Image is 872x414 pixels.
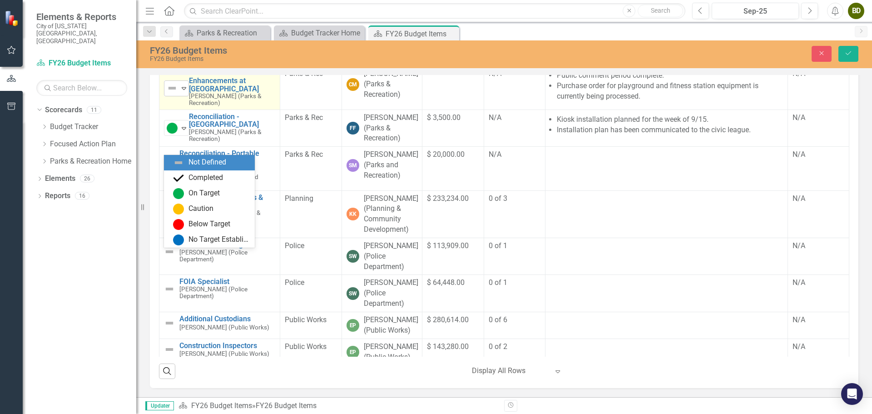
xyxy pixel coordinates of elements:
[347,346,359,359] div: EP
[347,287,359,300] div: SW
[364,113,418,144] div: [PERSON_NAME] (Parks & Recreation)
[793,113,844,123] div: N/A
[164,284,175,294] img: Not Defined
[276,27,362,39] a: Budget Tracker Home
[36,22,127,45] small: City of [US_STATE][GEOGRAPHIC_DATA], [GEOGRAPHIC_DATA]
[179,315,275,323] a: Additional Custodians
[557,125,783,135] li: Installation plan has been communicated to the civic league.
[364,69,418,100] div: [PERSON_NAME] (Parks & Recreation)
[167,123,178,134] img: On Target
[715,6,796,17] div: Sep-25
[36,11,127,22] span: Elements & Reports
[841,383,863,405] div: Open Intercom Messenger
[364,342,418,363] div: [PERSON_NAME] (Public Works)
[50,139,136,150] a: Focused Action Plan
[173,234,184,245] img: No Target Established
[489,194,507,203] span: 0 of 3
[285,113,323,122] span: Parks & Rec
[197,27,268,39] div: Parks & Recreation
[179,278,275,286] a: FOIA Specialist
[188,188,220,199] div: On Target
[179,342,275,350] a: Construction Inspectors
[489,315,507,324] span: 0 of 6
[150,45,547,55] div: FY26 Budget Items
[427,194,469,203] span: $ 233,234.00
[489,241,507,250] span: 0 of 1
[285,150,323,159] span: Parks & Rec
[173,204,184,214] img: Caution
[793,150,844,160] div: N/A
[45,174,75,184] a: Elements
[256,401,317,410] div: FY26 Budget Items
[285,278,304,287] span: Police
[347,159,359,172] div: SM
[793,194,844,204] div: N/A
[427,315,469,324] span: $ 280,614.00
[638,5,683,17] button: Search
[793,315,844,325] div: N/A
[364,150,418,181] div: [PERSON_NAME] (Parks and Recreation)
[347,78,359,91] div: CM
[36,80,127,96] input: Search Below...
[173,188,184,199] img: On Target
[150,55,547,62] div: FY26 Budget Items
[179,286,275,299] small: [PERSON_NAME] (Police Department)
[188,173,223,183] div: Completed
[489,150,501,159] span: N/A
[364,194,418,235] div: [PERSON_NAME] (Planning & Community Development)
[364,278,418,309] div: [PERSON_NAME] (Police Department)
[489,113,501,122] span: N/A
[285,315,327,324] span: Public Works
[179,249,275,263] small: [PERSON_NAME] (Police Department)
[189,129,275,142] small: [PERSON_NAME] (Parks & Recreation)
[347,250,359,263] div: SW
[179,350,269,357] small: [PERSON_NAME] (Public Works)
[489,342,507,351] span: 0 of 2
[793,342,844,352] div: N/A
[285,241,304,250] span: Police
[173,173,184,184] img: Completed
[848,3,864,19] button: BD
[347,208,359,220] div: KK
[386,28,457,40] div: FY26 Budget Items
[793,241,844,251] div: N/A
[80,175,94,183] div: 26
[285,342,327,351] span: Public Works
[164,344,175,355] img: Not Defined
[188,204,213,214] div: Caution
[364,241,418,272] div: [PERSON_NAME] (Police Department)
[173,157,184,168] img: Not Defined
[427,113,461,122] span: $ 3,500.00
[75,192,89,200] div: 16
[189,69,275,93] a: Reconciliation - Enhancements at [GEOGRAPHIC_DATA]
[347,319,359,332] div: EP
[347,122,359,135] div: FF
[712,3,799,19] button: Sep-25
[191,401,252,410] a: FY26 Budget Items
[45,191,70,201] a: Reports
[164,318,175,329] img: Not Defined
[145,401,174,410] span: Updater
[285,194,313,203] span: Planning
[427,342,469,351] span: $ 143,280.00
[50,156,136,167] a: Parks & Recreation Home
[557,115,783,125] li: Kiosk installation planned for the week of 9/15.
[427,278,465,287] span: $ 64,448.00
[45,105,82,115] a: Scorecards
[188,157,226,168] div: Not Defined
[179,150,275,174] a: Reconciliation - Portable Bathrooms at [GEOGRAPHIC_DATA]
[189,113,275,129] a: Reconciliation - [GEOGRAPHIC_DATA]
[188,219,230,229] div: Below Target
[164,246,175,257] img: Not Defined
[364,315,418,336] div: [PERSON_NAME] (Public Works)
[36,58,127,69] a: FY26 Budget Items
[87,106,101,114] div: 11
[557,70,783,81] li: Public comment period complete.
[427,150,465,159] span: $ 20,000.00
[557,81,783,102] li: Purchase order for playground and fitness station equipment is currently being processed.
[178,401,497,411] div: »
[291,27,362,39] div: Budget Tracker Home
[4,10,21,27] img: ClearPoint Strategy
[188,234,249,245] div: No Target Established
